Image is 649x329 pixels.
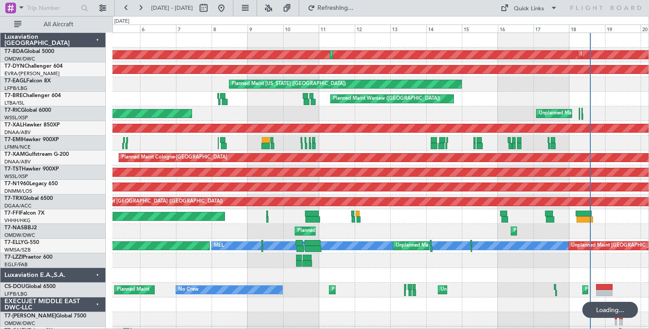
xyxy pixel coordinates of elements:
a: LTBA/ISL [4,100,24,106]
div: No Crew [178,283,199,297]
a: OMDW/DWC [4,232,35,239]
a: T7-XAMGulfstream G-200 [4,152,69,157]
div: 9 [248,24,283,32]
span: CS-DOU [4,284,25,289]
a: CS-DOUGlobal 6500 [4,284,56,289]
a: T7-TSTHawker 900XP [4,167,59,172]
span: All Aircraft [23,21,94,28]
a: T7-EMIHawker 900XP [4,137,59,142]
div: 19 [605,24,641,32]
div: Planned Maint Abuja ([PERSON_NAME] Intl) [513,224,613,238]
a: DNMM/LOS [4,188,32,195]
a: WMSA/SZB [4,247,31,253]
div: Planned Maint Dubai (Al Maktoum Intl) [333,48,420,61]
a: DNAA/ABV [4,129,31,136]
a: T7-FFIFalcon 7X [4,211,44,216]
input: Trip Number [27,1,78,15]
span: Refreshing... [317,5,354,11]
span: T7-TST [4,167,22,172]
a: LFPB/LBG [4,291,28,297]
a: T7-DYNChallenger 604 [4,64,63,69]
div: 16 [498,24,533,32]
a: OMDW/DWC [4,320,35,327]
span: T7-RIC [4,108,21,113]
div: Quick Links [514,4,544,13]
div: 17 [533,24,569,32]
span: T7-N1960 [4,181,29,187]
span: T7-NAS [4,225,24,231]
div: 11 [319,24,354,32]
button: All Aircraft [10,17,96,32]
div: Loading... [582,302,638,318]
span: T7-EAGL [4,78,26,84]
div: 10 [283,24,319,32]
a: T7-LZZIPraetor 600 [4,255,52,260]
a: EGLF/FAB [4,261,28,268]
a: WSSL/XSP [4,173,28,180]
span: T7-ELLY [4,240,24,245]
div: Planned Maint [GEOGRAPHIC_DATA] ([GEOGRAPHIC_DATA]) [332,283,472,297]
div: Planned Maint [US_STATE] ([GEOGRAPHIC_DATA]) [232,77,346,91]
div: Planned Maint Warsaw ([GEOGRAPHIC_DATA]) [333,92,440,106]
span: T7-DYN [4,64,24,69]
a: LFMN/NCE [4,144,31,150]
div: 12 [355,24,390,32]
div: Planned Maint Abuja ([PERSON_NAME] Intl) [297,224,397,238]
div: 14 [426,24,462,32]
a: T7-RICGlobal 6000 [4,108,51,113]
span: T7-TRX [4,196,23,201]
a: DGAA/ACC [4,203,32,209]
span: [DATE] - [DATE] [151,4,193,12]
a: T7-BREChallenger 604 [4,93,61,98]
div: 18 [569,24,605,32]
a: VHHH/HKG [4,217,31,224]
button: Refreshing... [304,1,357,15]
span: T7-BRE [4,93,23,98]
span: T7-BDA [4,49,24,54]
a: T7-XALHawker 850XP [4,122,60,128]
button: Quick Links [496,1,562,15]
div: 7 [176,24,212,32]
a: LFPB/LBG [4,85,28,92]
span: T7-XAM [4,152,25,157]
div: Unplanned Maint [GEOGRAPHIC_DATA] (Sultan [PERSON_NAME] [PERSON_NAME] - Subang) [396,239,609,252]
span: T7-XAL [4,122,23,128]
a: T7-N1960Legacy 650 [4,181,58,187]
span: T7-LZZI [4,255,23,260]
a: T7-BDAGlobal 5000 [4,49,54,54]
div: 5 [104,24,140,32]
div: 13 [390,24,426,32]
a: T7-NASBBJ2 [4,225,37,231]
div: 8 [212,24,247,32]
a: WSSL/XSP [4,114,28,121]
div: MEL [214,239,224,252]
a: T7-[PERSON_NAME]Global 7500 [4,313,86,319]
a: OMDW/DWC [4,56,35,62]
div: Planned Maint Cologne-[GEOGRAPHIC_DATA] [121,151,227,164]
a: T7-TRXGlobal 6500 [4,196,53,201]
a: T7-ELLYG-550 [4,240,39,245]
div: 6 [140,24,176,32]
span: T7-EMI [4,137,22,142]
a: T7-EAGLFalcon 8X [4,78,51,84]
div: 15 [462,24,497,32]
span: T7-FFI [4,211,20,216]
div: [DATE] [114,18,129,25]
a: DNAA/ABV [4,158,31,165]
div: Planned Maint [117,283,149,297]
a: EVRA/[PERSON_NAME] [4,70,60,77]
div: Unplanned Maint [GEOGRAPHIC_DATA] ([GEOGRAPHIC_DATA]) [441,283,587,297]
span: T7-[PERSON_NAME] [4,313,56,319]
div: Planned Maint [GEOGRAPHIC_DATA] ([GEOGRAPHIC_DATA]) [83,195,223,208]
